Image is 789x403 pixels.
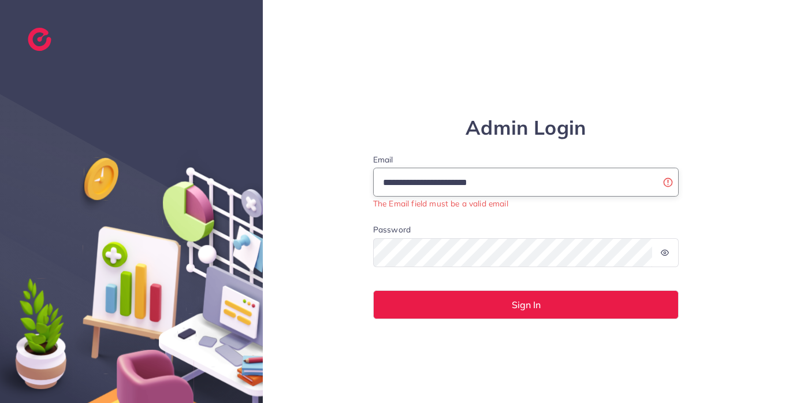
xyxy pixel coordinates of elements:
[373,154,679,165] label: Email
[28,28,51,51] img: logo
[373,290,679,319] button: Sign In
[512,300,541,309] span: Sign In
[373,224,411,235] label: Password
[373,198,508,208] small: The Email field must be a valid email
[373,116,679,140] h1: Admin Login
